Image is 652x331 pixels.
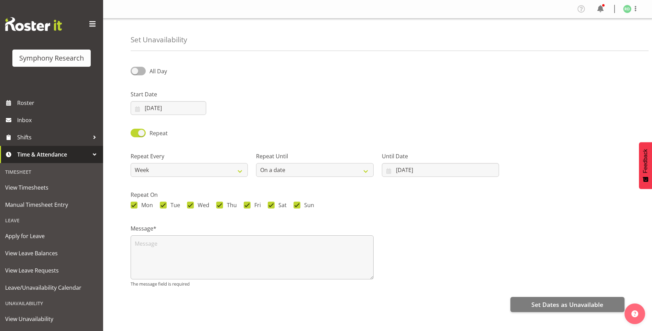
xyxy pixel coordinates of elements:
[2,165,101,179] div: Timesheet
[275,202,287,209] span: Sat
[642,149,649,173] span: Feedback
[17,132,89,142] span: Shifts
[5,182,98,193] span: View Timesheets
[531,300,603,309] span: Set Dates as Unavailable
[150,67,167,75] span: All Day
[2,227,101,245] a: Apply for Leave
[167,202,180,209] span: Tue
[5,282,98,293] span: Leave/Unavailability Calendar
[2,179,101,196] a: View Timesheets
[131,90,206,98] label: Start Date
[17,149,89,160] span: Time & Attendance
[5,314,98,324] span: View Unavailability
[5,248,98,258] span: View Leave Balances
[131,191,625,199] label: Repeat On
[17,115,100,125] span: Inbox
[223,202,237,209] span: Thu
[5,200,98,210] span: Manual Timesheet Entry
[131,281,374,287] p: The message field is required
[2,196,101,213] a: Manual Timesheet Entry
[2,279,101,296] a: Leave/Unavailability Calendar
[2,262,101,279] a: View Leave Requests
[5,17,62,31] img: Rosterit website logo
[146,129,168,137] span: Repeat
[382,152,499,160] label: Until Date
[631,310,638,317] img: help-xxl-2.png
[251,202,261,209] span: Fri
[300,202,314,209] span: Sun
[510,297,625,312] button: Set Dates as Unavailable
[2,213,101,227] div: Leave
[17,98,100,108] span: Roster
[5,231,98,241] span: Apply for Leave
[2,296,101,310] div: Unavailability
[19,53,84,63] div: Symphony Research
[131,224,374,233] label: Message*
[131,36,187,44] h4: Set Unavailability
[137,202,153,209] span: Mon
[2,245,101,262] a: View Leave Balances
[623,5,631,13] img: reena-docker5425.jpg
[194,202,209,209] span: Wed
[256,152,373,160] label: Repeat Until
[131,101,206,115] input: Click to select...
[382,163,499,177] input: Click to select...
[2,310,101,328] a: View Unavailability
[5,265,98,276] span: View Leave Requests
[131,152,248,160] label: Repeat Every
[639,142,652,189] button: Feedback - Show survey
